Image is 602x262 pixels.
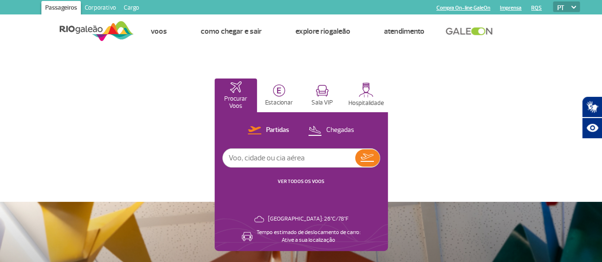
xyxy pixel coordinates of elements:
a: Atendimento [384,26,424,36]
button: Partidas [245,124,292,137]
button: Procurar Voos [215,79,257,112]
p: Tempo estimado de deslocamento de carro: Ative a sua localização [256,229,360,244]
p: Chegadas [326,126,354,135]
a: Imprensa [500,5,522,11]
div: Plugin de acessibilidade da Hand Talk. [582,96,602,139]
button: Sala VIP [301,79,344,112]
a: VER TODOS OS VOOS [278,178,324,184]
a: Como chegar e sair [201,26,262,36]
img: hospitality.svg [359,82,373,97]
p: Procurar Voos [219,95,252,110]
button: Abrir recursos assistivos. [582,118,602,139]
a: Passageiros [41,1,81,16]
img: vipRoom.svg [316,85,329,97]
p: Partidas [266,126,289,135]
button: Chegadas [305,124,357,137]
img: airplaneHomeActive.svg [230,81,242,93]
p: Estacionar [265,99,293,106]
a: Corporativo [81,1,120,16]
p: [GEOGRAPHIC_DATA]: 26°C/78°F [268,215,348,223]
a: Explore RIOgaleão [295,26,350,36]
button: Abrir tradutor de língua de sinais. [582,96,602,118]
button: Hospitalidade [345,79,388,112]
a: Cargo [120,1,143,16]
p: Hospitalidade [348,100,384,107]
a: Compra On-line GaleOn [436,5,490,11]
input: Voo, cidade ou cia aérea [223,149,355,167]
a: RQS [531,5,542,11]
p: Sala VIP [311,99,333,106]
button: Estacionar [258,79,300,112]
a: Voos [151,26,167,36]
img: carParkingHome.svg [273,84,285,97]
button: VER TODOS OS VOOS [275,178,327,185]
